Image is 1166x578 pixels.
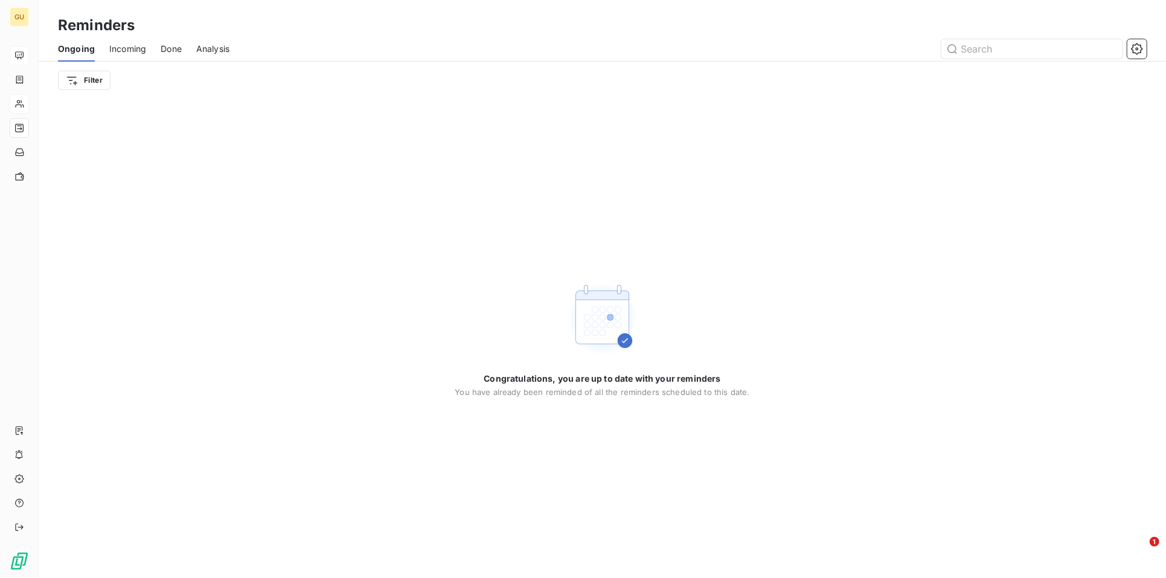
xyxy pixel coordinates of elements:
[196,43,229,55] span: Analysis
[455,387,749,397] span: You have already been reminded of all the reminders scheduled to this date.
[484,373,720,385] span: Congratulations, you are up to date with your reminders
[10,7,29,27] div: GU
[10,551,29,571] img: Logo LeanPay
[1150,537,1159,547] span: 1
[58,43,95,55] span: Ongoing
[58,14,135,36] h3: Reminders
[564,281,641,358] img: Empty state
[58,71,111,90] button: Filter
[109,43,146,55] span: Incoming
[1125,537,1154,566] iframe: Intercom live chat
[941,39,1123,59] input: Search
[161,43,182,55] span: Done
